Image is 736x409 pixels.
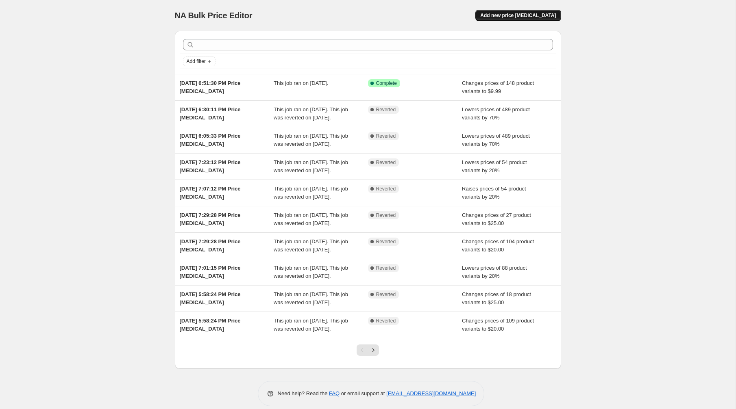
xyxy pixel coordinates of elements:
[278,390,329,396] span: Need help? Read the
[376,318,396,324] span: Reverted
[274,238,348,253] span: This job ran on [DATE]. This job was reverted on [DATE].
[376,186,396,192] span: Reverted
[274,212,348,226] span: This job ran on [DATE]. This job was reverted on [DATE].
[462,212,531,226] span: Changes prices of 27 product variants to $25.00
[462,133,530,147] span: Lowers prices of 489 product variants by 70%
[180,212,241,226] span: [DATE] 7:29:28 PM Price [MEDICAL_DATA]
[274,159,348,173] span: This job ran on [DATE]. This job was reverted on [DATE].
[462,318,534,332] span: Changes prices of 109 product variants to $20.00
[274,133,348,147] span: This job ran on [DATE]. This job was reverted on [DATE].
[462,238,534,253] span: Changes prices of 104 product variants to $20.00
[480,12,556,19] span: Add new price [MEDICAL_DATA]
[376,133,396,139] span: Reverted
[376,265,396,271] span: Reverted
[462,265,527,279] span: Lowers prices of 88 product variants by 20%
[180,238,241,253] span: [DATE] 7:29:28 PM Price [MEDICAL_DATA]
[180,186,241,200] span: [DATE] 7:07:12 PM Price [MEDICAL_DATA]
[274,80,328,86] span: This job ran on [DATE].
[376,106,396,113] span: Reverted
[175,11,253,20] span: NA Bulk Price Editor
[180,159,241,173] span: [DATE] 7:23:12 PM Price [MEDICAL_DATA]
[462,186,526,200] span: Raises prices of 54 product variants by 20%
[180,133,241,147] span: [DATE] 6:05:33 PM Price [MEDICAL_DATA]
[462,291,531,305] span: Changes prices of 18 product variants to $25.00
[475,10,561,21] button: Add new price [MEDICAL_DATA]
[180,106,241,121] span: [DATE] 6:30:11 PM Price [MEDICAL_DATA]
[376,159,396,166] span: Reverted
[274,186,348,200] span: This job ran on [DATE]. This job was reverted on [DATE].
[274,265,348,279] span: This job ran on [DATE]. This job was reverted on [DATE].
[368,344,379,356] button: Next
[357,344,379,356] nav: Pagination
[180,318,241,332] span: [DATE] 5:58:24 PM Price [MEDICAL_DATA]
[274,291,348,305] span: This job ran on [DATE]. This job was reverted on [DATE].
[462,159,527,173] span: Lowers prices of 54 product variants by 20%
[386,390,476,396] a: [EMAIL_ADDRESS][DOMAIN_NAME]
[180,265,241,279] span: [DATE] 7:01:15 PM Price [MEDICAL_DATA]
[376,212,396,219] span: Reverted
[187,58,206,65] span: Add filter
[329,390,340,396] a: FAQ
[274,106,348,121] span: This job ran on [DATE]. This job was reverted on [DATE].
[376,80,397,87] span: Complete
[376,238,396,245] span: Reverted
[180,291,241,305] span: [DATE] 5:58:24 PM Price [MEDICAL_DATA]
[462,106,530,121] span: Lowers prices of 489 product variants by 70%
[462,80,534,94] span: Changes prices of 148 product variants to $9.99
[376,291,396,298] span: Reverted
[274,318,348,332] span: This job ran on [DATE]. This job was reverted on [DATE].
[180,80,241,94] span: [DATE] 6:51:30 PM Price [MEDICAL_DATA]
[183,56,216,66] button: Add filter
[340,390,386,396] span: or email support at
